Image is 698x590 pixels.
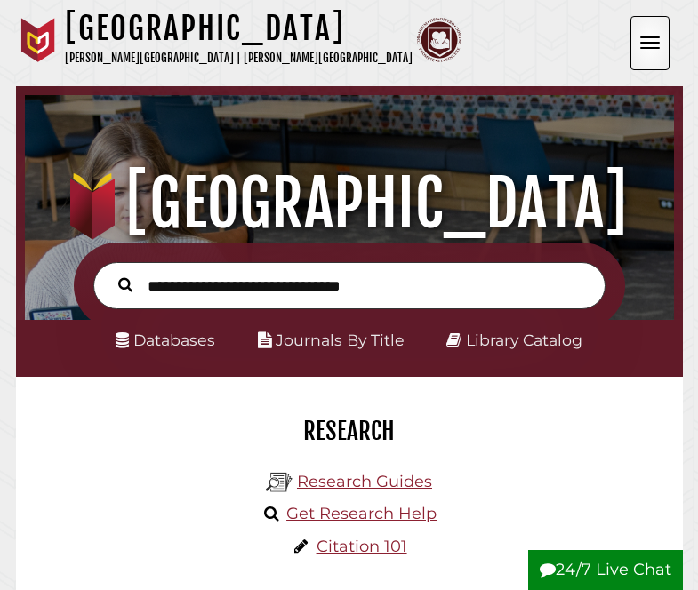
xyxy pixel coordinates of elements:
a: Journals By Title [276,331,405,349]
a: Get Research Help [286,504,437,523]
i: Search [118,277,132,293]
a: Citation 101 [317,537,407,556]
h1: [GEOGRAPHIC_DATA] [65,9,413,48]
a: Databases [116,331,215,349]
button: Search [109,273,141,295]
button: Open the menu [630,16,670,70]
a: Library Catalog [466,331,582,349]
h1: [GEOGRAPHIC_DATA] [35,164,662,243]
img: Calvin University [16,18,60,62]
h2: Research [29,416,670,446]
a: Research Guides [297,472,432,491]
img: Calvin Theological Seminary [417,18,461,62]
img: Hekman Library Logo [266,469,293,496]
p: [PERSON_NAME][GEOGRAPHIC_DATA] | [PERSON_NAME][GEOGRAPHIC_DATA] [65,48,413,68]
